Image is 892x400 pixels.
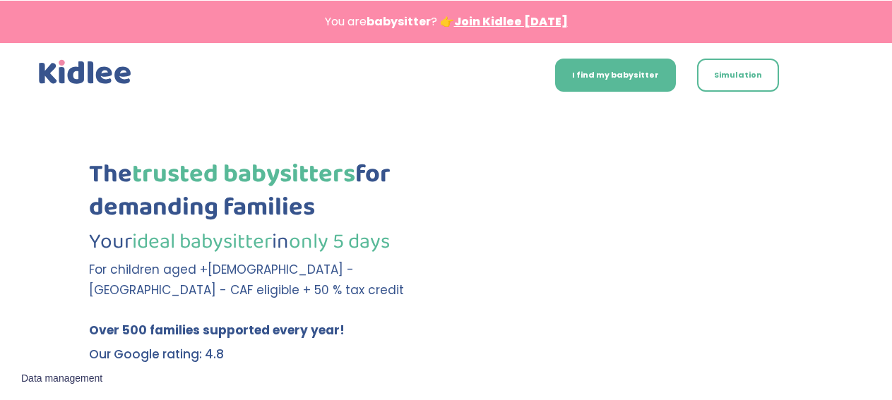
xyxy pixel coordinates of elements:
[89,261,404,298] span: For children aged +[DEMOGRAPHIC_DATA] - [GEOGRAPHIC_DATA] - CAF eligible + 50 % tax credit
[555,59,676,92] a: I find my babysitter
[367,13,431,30] strong: babysitter
[36,57,134,87] a: Kidlee Logo
[132,225,272,259] span: ideal babysitter
[325,13,568,30] span: You are ? 👉
[21,372,102,385] span: Data management
[454,13,568,30] a: Join Kidlee [DATE]
[13,364,111,394] button: Data management
[289,225,390,259] span: only 5 days
[89,368,213,396] img: School outing
[132,154,355,195] span: trusted babysitters
[89,158,426,231] h1: The for demanding families
[697,59,779,92] a: Simulation
[89,344,426,365] p: Our Google rating: 4.8
[254,368,386,397] img: weekends
[89,225,390,259] span: Your in
[36,57,134,87] img: logo_kidlee_blue
[89,322,345,339] b: Over 500 families supported every year!
[454,72,467,80] img: English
